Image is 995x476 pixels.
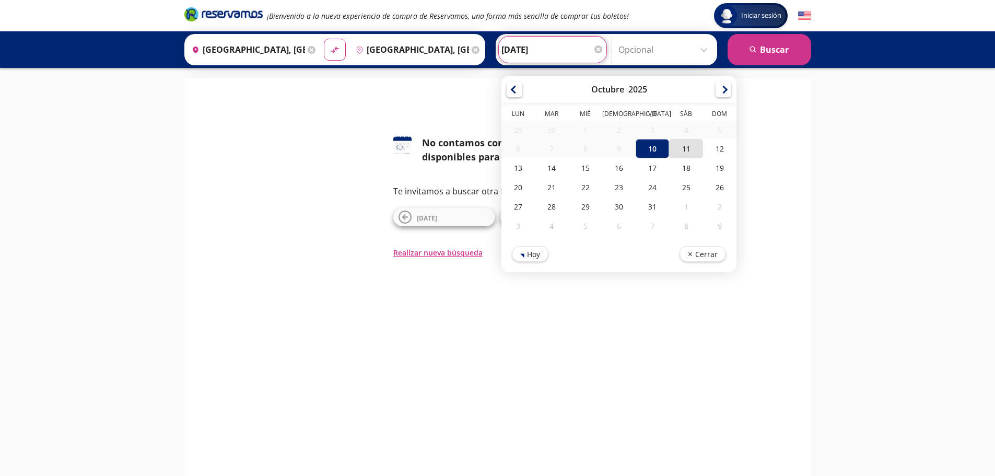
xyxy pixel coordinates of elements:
div: 16-Oct-25 [602,158,635,178]
div: 18-Oct-25 [669,158,703,178]
div: 29-Sep-25 [501,121,535,139]
div: 15-Oct-25 [568,158,602,178]
div: 25-Oct-25 [669,178,703,197]
div: No contamos con horarios disponibles para esta fecha [422,136,602,164]
button: Cerrar [679,246,725,262]
div: 07-Oct-25 [535,140,568,158]
div: 01-Nov-25 [669,197,703,216]
div: 12-Oct-25 [703,139,736,158]
button: English [798,9,811,22]
div: 11-Oct-25 [669,139,703,158]
div: 09-Nov-25 [703,216,736,236]
button: Buscar [728,34,811,65]
div: 07-Nov-25 [636,216,669,236]
div: 2025 [628,84,647,95]
div: 30-Oct-25 [602,197,635,216]
input: Opcional [618,37,712,63]
div: 06-Nov-25 [602,216,635,236]
div: 02-Oct-25 [602,121,635,139]
div: 04-Nov-25 [535,216,568,236]
input: Buscar Origen [188,37,305,63]
div: 14-Oct-25 [535,158,568,178]
div: 03-Oct-25 [636,121,669,139]
div: 20-Oct-25 [501,178,535,197]
button: Realizar nueva búsqueda [393,247,483,258]
div: 21-Oct-25 [535,178,568,197]
input: Elegir Fecha [501,37,604,63]
th: Viernes [636,109,669,121]
div: 24-Oct-25 [636,178,669,197]
div: 28-Oct-25 [535,197,568,216]
div: 02-Nov-25 [703,197,736,216]
th: Lunes [501,109,535,121]
div: 29-Oct-25 [568,197,602,216]
span: Iniciar sesión [737,10,786,21]
button: Hoy [512,246,548,262]
p: Te invitamos a buscar otra fecha o ruta [393,185,602,198]
div: 04-Oct-25 [669,121,703,139]
div: 30-Sep-25 [535,121,568,139]
div: 01-Oct-25 [568,121,602,139]
th: Jueves [602,109,635,121]
th: Miércoles [568,109,602,121]
div: 09-Oct-25 [602,140,635,158]
div: 22-Oct-25 [568,178,602,197]
span: [DATE] [417,214,437,223]
div: 27-Oct-25 [501,197,535,216]
input: Buscar Destino [352,37,469,63]
th: Sábado [669,109,703,121]
a: Brand Logo [184,6,263,25]
div: 13-Oct-25 [501,158,535,178]
div: 19-Oct-25 [703,158,736,178]
div: 08-Oct-25 [568,140,602,158]
i: Brand Logo [184,6,263,22]
em: ¡Bienvenido a la nueva experiencia de compra de Reservamos, una forma más sencilla de comprar tus... [267,11,629,21]
div: 10-Oct-25 [636,139,669,158]
button: [DATE] [500,208,602,226]
div: 05-Nov-25 [568,216,602,236]
div: 06-Oct-25 [501,140,535,158]
button: [DATE] [393,208,495,226]
div: Octubre [591,84,624,95]
div: 08-Nov-25 [669,216,703,236]
div: 23-Oct-25 [602,178,635,197]
div: 31-Oct-25 [636,197,669,216]
div: 03-Nov-25 [501,216,535,236]
div: 17-Oct-25 [636,158,669,178]
th: Domingo [703,109,736,121]
div: 05-Oct-25 [703,121,736,139]
th: Martes [535,109,568,121]
div: 26-Oct-25 [703,178,736,197]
